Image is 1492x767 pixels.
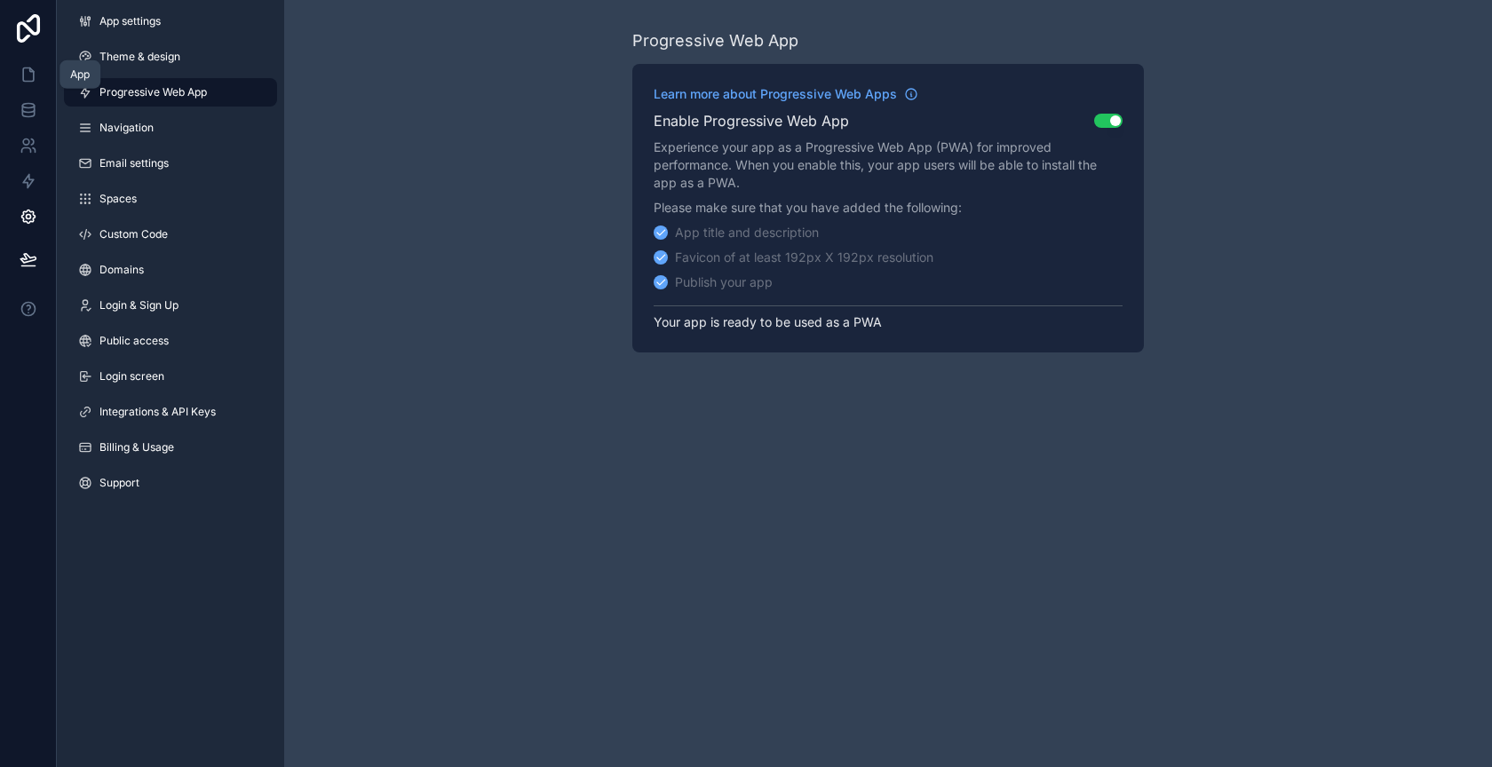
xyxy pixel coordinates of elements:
[99,298,179,312] span: Login & Sign Up
[99,227,168,241] span: Custom Code
[99,85,207,99] span: Progressive Web App
[64,362,277,391] a: Login screen
[99,440,174,455] span: Billing & Usage
[654,85,918,103] a: Learn more about Progressive Web Apps
[99,334,169,348] span: Public access
[654,138,1123,192] p: Experience your app as a Progressive Web App (PWA) for improved performance. When you enable this...
[654,199,1123,217] p: Please make sure that you have added the following:
[64,433,277,462] a: Billing & Usage
[675,273,773,291] div: Publish your app
[64,469,277,497] a: Support
[64,327,277,355] a: Public access
[675,224,819,241] div: App title and description
[99,121,154,135] span: Navigation
[99,405,216,419] span: Integrations & API Keys
[64,220,277,249] a: Custom Code
[64,185,277,213] a: Spaces
[654,305,1123,331] p: Your app is ready to be used as a PWA
[64,114,277,142] a: Navigation
[70,67,90,82] div: App
[654,110,849,131] h2: Enable Progressive Web App
[99,476,139,490] span: Support
[675,249,933,266] div: Favicon of at least 192px X 192px resolution
[64,7,277,36] a: App settings
[654,85,897,103] span: Learn more about Progressive Web Apps
[99,14,161,28] span: App settings
[99,263,144,277] span: Domains
[632,28,798,53] div: Progressive Web App
[64,78,277,107] a: Progressive Web App
[99,50,180,64] span: Theme & design
[64,398,277,426] a: Integrations & API Keys
[64,43,277,71] a: Theme & design
[64,256,277,284] a: Domains
[64,149,277,178] a: Email settings
[99,192,137,206] span: Spaces
[64,291,277,320] a: Login & Sign Up
[99,369,164,383] span: Login screen
[99,156,169,170] span: Email settings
